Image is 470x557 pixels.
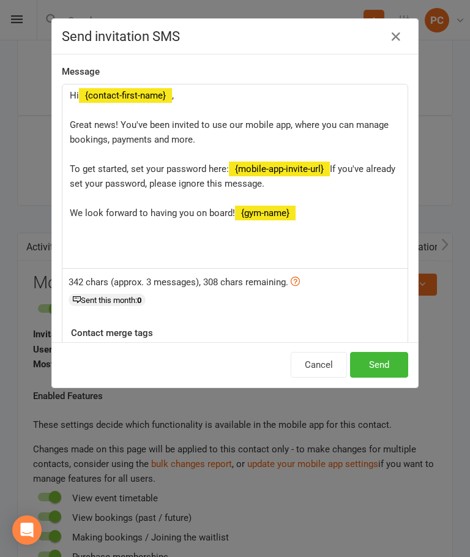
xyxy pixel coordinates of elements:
label: Contact merge tags [71,326,153,340]
label: Message [62,64,100,79]
button: Close [386,27,406,47]
strong: 0 [137,296,141,305]
div: Sent this month: [69,294,146,306]
h4: Send invitation SMS [62,29,408,44]
div: 342 chars (approx. 3 messages), 308 chars remaining. [69,275,401,290]
button: Send [350,352,408,378]
span: Hi [70,90,79,101]
button: Cancel [291,352,347,378]
div: Open Intercom Messenger [12,515,42,545]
